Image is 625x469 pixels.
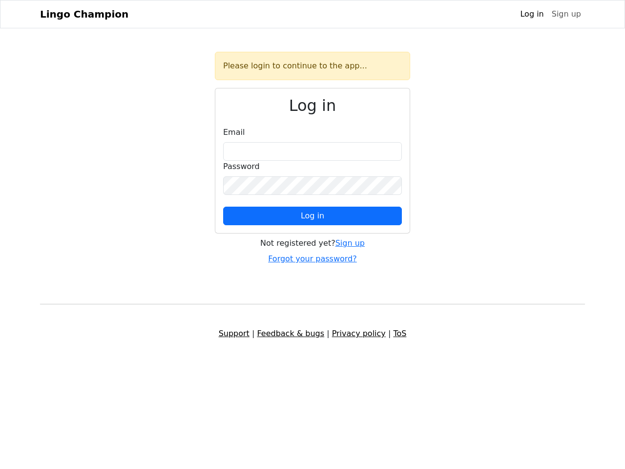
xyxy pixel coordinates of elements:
h2: Log in [223,96,402,115]
a: Lingo Champion [40,4,128,24]
button: Log in [223,207,402,225]
a: Sign up [335,238,365,248]
label: Email [223,127,245,138]
a: Log in [516,4,547,24]
a: Forgot your password? [268,254,357,263]
div: Not registered yet? [215,237,410,249]
a: Privacy policy [332,329,386,338]
a: Feedback & bugs [257,329,324,338]
a: Support [219,329,250,338]
span: Log in [301,211,324,220]
label: Password [223,161,260,172]
a: ToS [393,329,406,338]
div: | | | [34,328,591,340]
a: Sign up [548,4,585,24]
div: Please login to continue to the app... [215,52,410,80]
